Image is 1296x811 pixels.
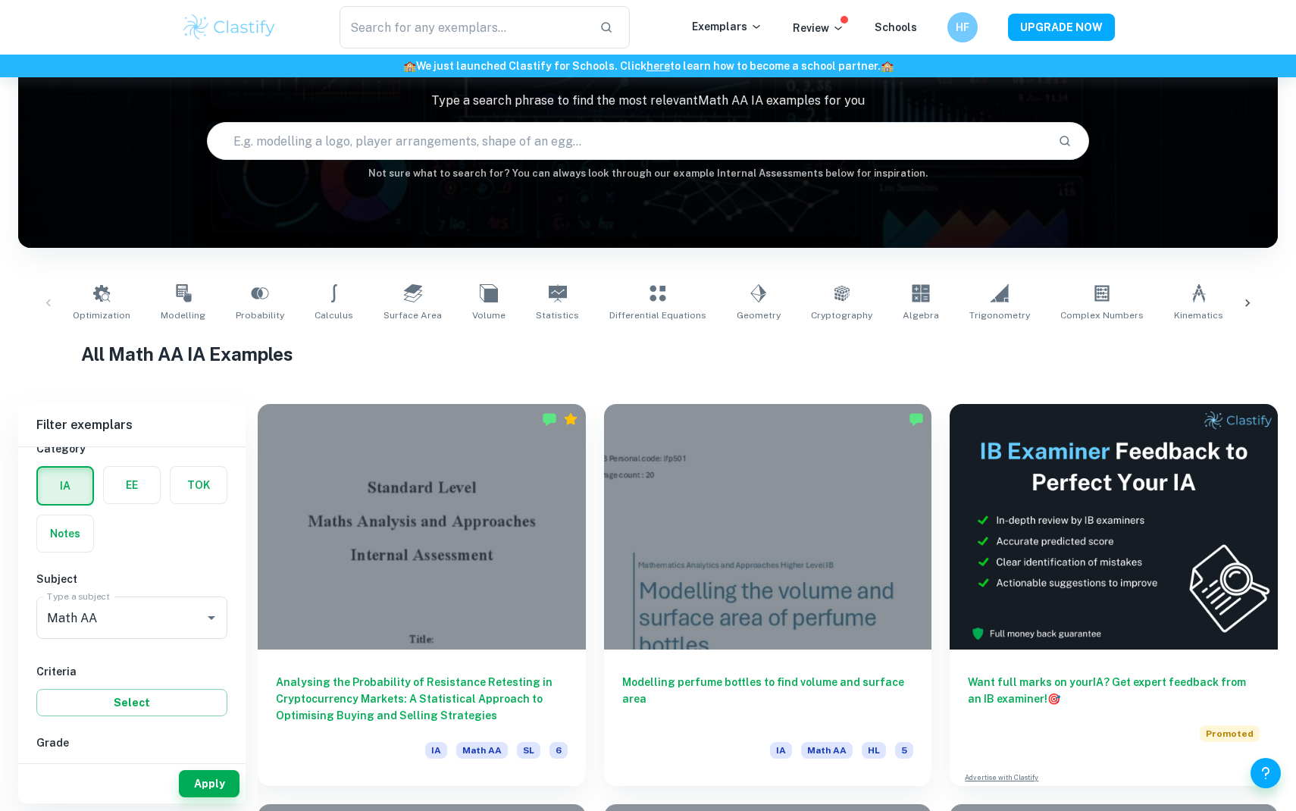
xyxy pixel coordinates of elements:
[1060,308,1144,322] span: Complex Numbers
[315,308,353,322] span: Calculus
[793,20,844,36] p: Review
[622,674,914,724] h6: Modelling perfume bottles to find volume and surface area
[950,404,1278,786] a: Want full marks on yourIA? Get expert feedback from an IB examiner!PromotedAdvertise with Clastify
[340,6,587,49] input: Search for any exemplars...
[18,166,1278,181] h6: Not sure what to search for? You can always look through our example Internal Assessments below f...
[36,689,227,716] button: Select
[18,404,246,446] h6: Filter exemplars
[737,308,781,322] span: Geometry
[770,742,792,759] span: IA
[875,21,917,33] a: Schools
[161,308,205,322] span: Modelling
[1008,14,1115,41] button: UPGRADE NOW
[472,308,506,322] span: Volume
[542,412,557,427] img: Marked
[383,308,442,322] span: Surface Area
[563,412,578,427] div: Premium
[1047,693,1060,705] span: 🎯
[895,742,913,759] span: 5
[47,590,110,603] label: Type a subject
[881,60,894,72] span: 🏫
[969,308,1030,322] span: Trigonometry
[604,404,932,786] a: Modelling perfume bottles to find volume and surface areaIAMath AAHL5
[968,674,1260,707] h6: Want full marks on your IA ? Get expert feedback from an IB examiner!
[425,742,447,759] span: IA
[801,742,853,759] span: Math AA
[258,404,586,786] a: Analysing the Probability of Resistance Retesting in Cryptocurrency Markets: A Statistical Approa...
[862,742,886,759] span: HL
[517,742,540,759] span: SL
[36,571,227,587] h6: Subject
[965,772,1038,783] a: Advertise with Clastify
[36,440,227,457] h6: Category
[179,770,239,797] button: Apply
[104,467,160,503] button: EE
[36,663,227,680] h6: Criteria
[18,92,1278,110] p: Type a search phrase to find the most relevant Math AA IA examples for you
[536,308,579,322] span: Statistics
[692,18,762,35] p: Exemplars
[201,607,222,628] button: Open
[236,308,284,322] span: Probability
[954,19,972,36] h6: HF
[208,120,1045,162] input: E.g. modelling a logo, player arrangements, shape of an egg...
[1251,758,1281,788] button: Help and Feedback
[646,60,670,72] a: here
[403,60,416,72] span: 🏫
[947,12,978,42] button: HF
[909,412,924,427] img: Marked
[456,742,508,759] span: Math AA
[38,468,92,504] button: IA
[81,340,1215,368] h1: All Math AA IA Examples
[811,308,872,322] span: Cryptography
[181,12,277,42] img: Clastify logo
[3,58,1293,74] h6: We just launched Clastify for Schools. Click to learn how to become a school partner.
[1052,128,1078,154] button: Search
[36,734,227,751] h6: Grade
[171,467,227,503] button: TOK
[609,308,706,322] span: Differential Equations
[276,674,568,724] h6: Analysing the Probability of Resistance Retesting in Cryptocurrency Markets: A Statistical Approa...
[73,308,130,322] span: Optimization
[1174,308,1223,322] span: Kinematics
[950,404,1278,650] img: Thumbnail
[37,515,93,552] button: Notes
[549,742,568,759] span: 6
[903,308,939,322] span: Algebra
[1200,725,1260,742] span: Promoted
